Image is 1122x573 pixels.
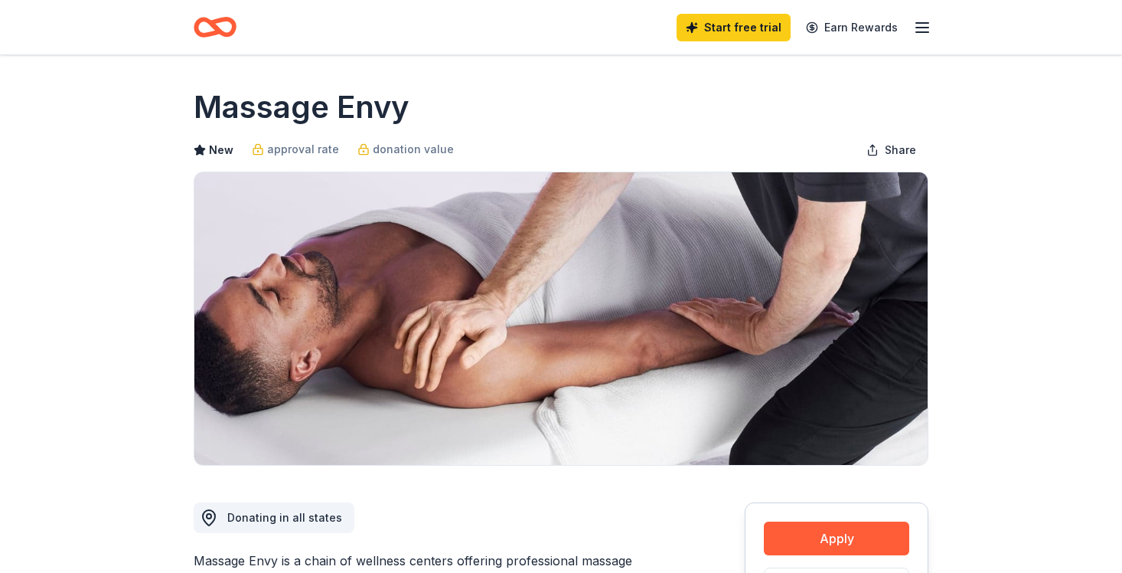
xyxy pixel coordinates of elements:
span: New [209,141,233,159]
h1: Massage Envy [194,86,409,129]
span: Donating in all states [227,511,342,524]
span: donation value [373,140,454,159]
a: Earn Rewards [797,14,907,41]
span: approval rate [267,140,339,159]
a: Home [194,9,236,45]
button: Share [854,135,928,165]
a: approval rate [252,140,339,159]
img: Image for Massage Envy [194,172,928,465]
a: Start free trial [677,14,791,41]
a: donation value [357,140,454,159]
span: Share [885,141,916,159]
button: Apply [764,522,909,555]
